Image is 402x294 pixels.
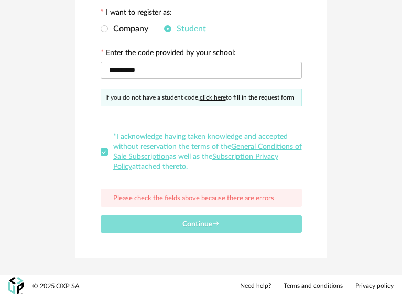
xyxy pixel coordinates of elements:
div: If you do not have a student code, to fill in the request form [101,89,302,106]
span: Continue [182,221,220,228]
label: Enter the code provided by your school: [101,49,236,59]
span: Student [171,25,206,33]
label: I want to register as: [101,9,172,18]
button: Continue [101,215,302,233]
span: Company [108,25,148,33]
a: Terms and conditions [284,282,343,290]
a: General Conditions of Sale Subscription [113,143,302,160]
a: Privacy policy [355,282,394,290]
a: click here [200,94,226,101]
span: *I acknowledge having taken knowledge and accepted without reservation the terms of the as well a... [113,133,302,170]
a: Subscription Privacy Policy [113,153,278,170]
span: Please check the fields above because there are errors [113,195,274,202]
div: © 2025 OXP SA [32,282,80,291]
a: Need help? [240,282,271,290]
